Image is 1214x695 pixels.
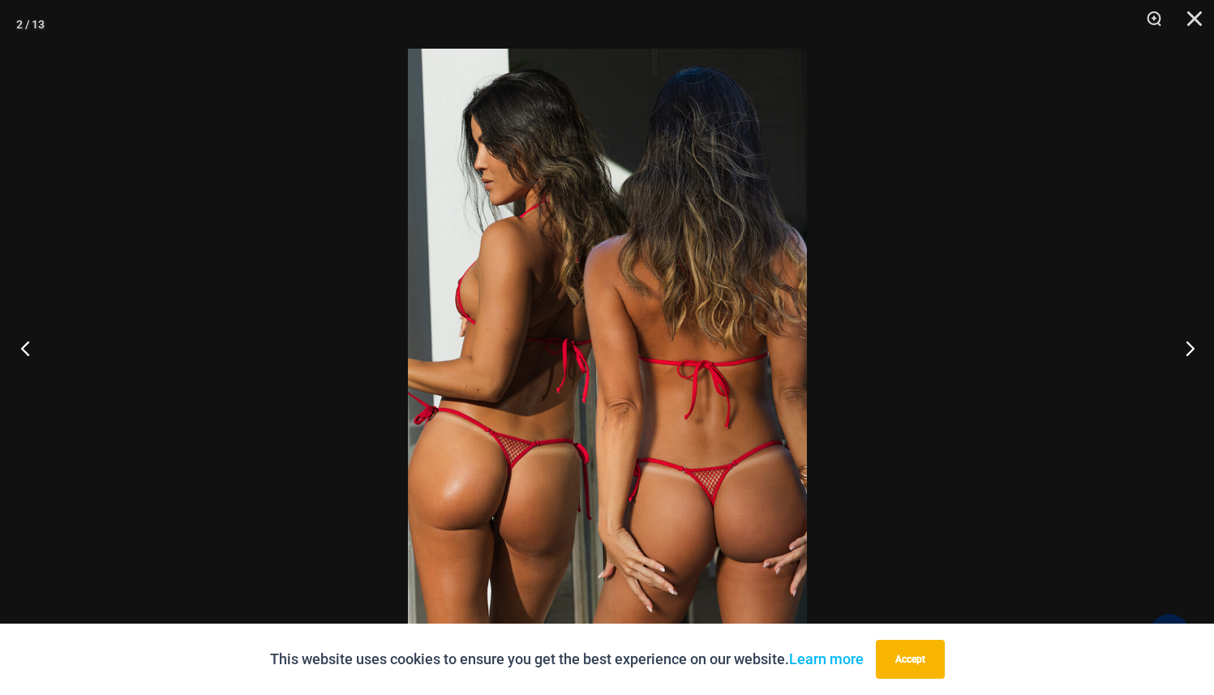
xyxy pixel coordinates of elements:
img: Summer Storm Red Tri Top Pack B [408,49,807,646]
a: Learn more [789,650,864,667]
button: Next [1153,307,1214,388]
div: 2 / 13 [16,12,45,36]
p: This website uses cookies to ensure you get the best experience on our website. [270,647,864,671]
button: Accept [876,640,945,679]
